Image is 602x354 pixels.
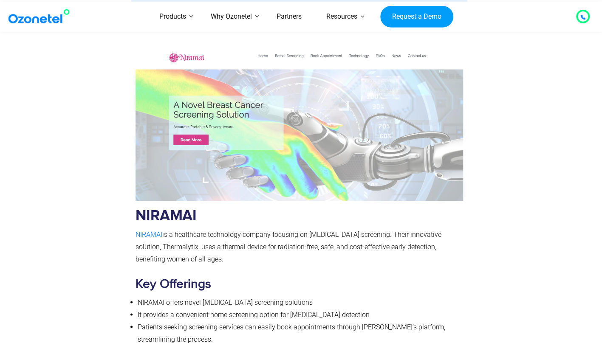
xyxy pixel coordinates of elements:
a: Request a Demo [380,6,453,28]
span: It provides a convenient home screening option for [MEDICAL_DATA] detection [138,310,370,318]
a: Products [147,2,198,32]
a: Why Ozonetel [198,2,264,32]
span: Patients seeking screening services can easily book appointments through [PERSON_NAME]’s platform... [138,323,445,343]
a: Resources [314,2,370,32]
a: NIRAMAI [136,230,162,238]
a: Partners [264,2,314,32]
b: NIRAMAI [136,208,197,223]
b: Key Offerings [136,276,211,291]
span: is a healthcare technology company focusing on [MEDICAL_DATA] screening. Their innovative solutio... [136,230,441,263]
span: NIRAMAI offers novel [MEDICAL_DATA] screening solutions [138,298,313,306]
